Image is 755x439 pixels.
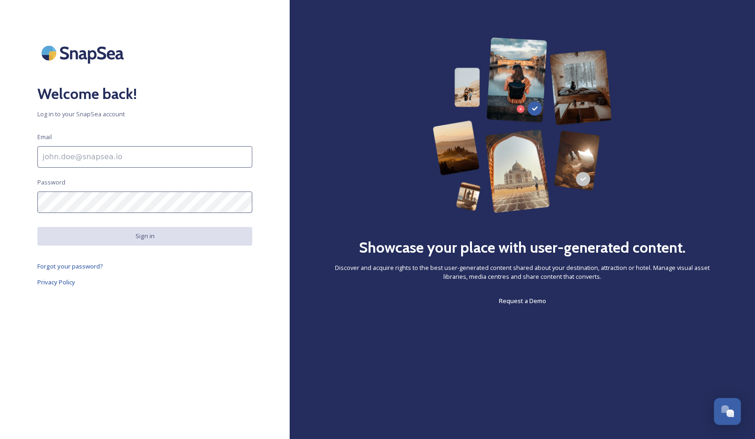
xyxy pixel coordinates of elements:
[37,146,252,168] input: john.doe@snapsea.io
[37,110,252,119] span: Log in to your SnapSea account
[714,398,741,425] button: Open Chat
[499,297,546,305] span: Request a Demo
[37,37,131,69] img: SnapSea Logo
[327,263,718,281] span: Discover and acquire rights to the best user-generated content shared about your destination, att...
[37,178,65,187] span: Password
[37,133,52,142] span: Email
[37,278,75,286] span: Privacy Policy
[359,236,686,259] h2: Showcase your place with user-generated content.
[37,261,252,272] a: Forgot your password?
[37,276,252,288] a: Privacy Policy
[37,227,252,245] button: Sign in
[433,37,612,213] img: 63b42ca75bacad526042e722_Group%20154-p-800.png
[37,262,103,270] span: Forgot your password?
[499,295,546,306] a: Request a Demo
[37,83,252,105] h2: Welcome back!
